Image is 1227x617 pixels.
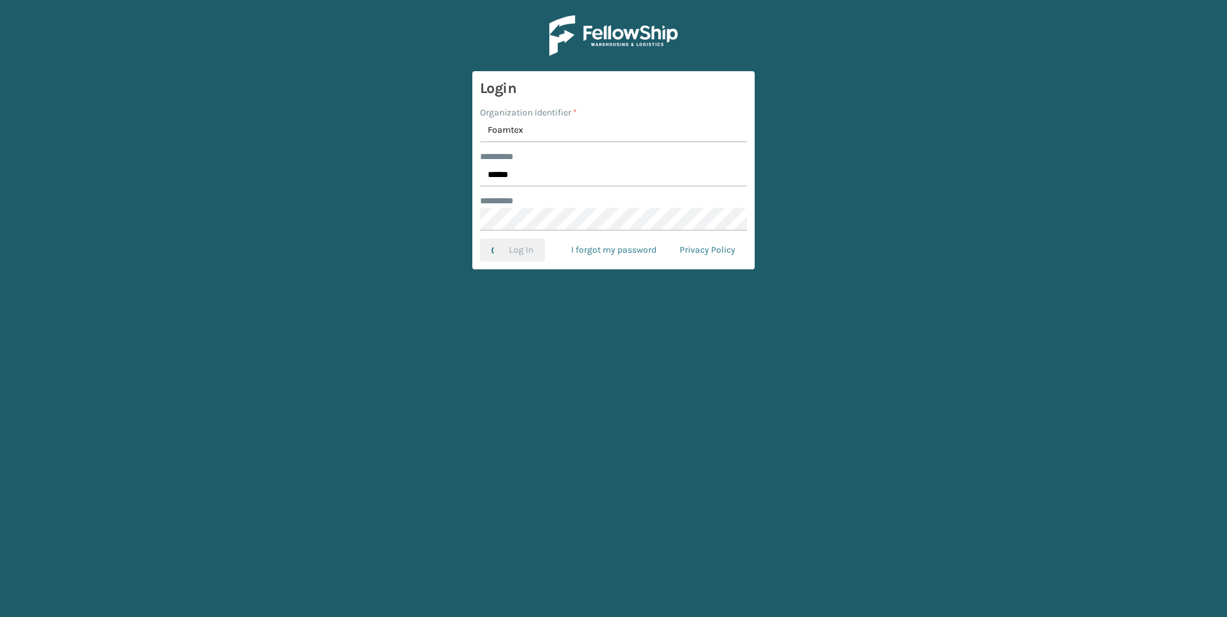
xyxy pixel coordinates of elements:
[560,239,668,262] a: I forgot my password
[668,239,747,262] a: Privacy Policy
[480,79,747,98] h3: Login
[480,239,545,262] button: Log In
[480,106,577,119] label: Organization Identifier
[549,15,678,56] img: Logo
